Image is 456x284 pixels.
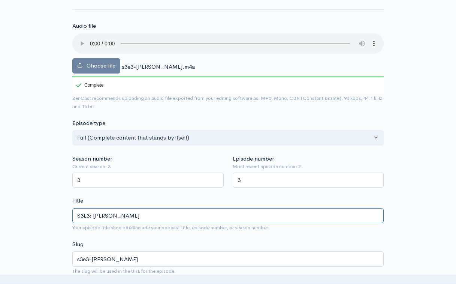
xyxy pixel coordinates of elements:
label: Slug [72,240,84,249]
div: Complete [76,83,103,87]
input: Enter season number for this episode [72,173,224,188]
label: Episode type [72,119,105,128]
small: Most recent episode number: 2 [233,163,384,170]
label: Season number [72,155,112,163]
div: Full (Complete content that stands by itself) [77,134,372,142]
input: What is the episode's title? [72,208,384,224]
label: Audio file [72,22,96,30]
span: s3e3-[PERSON_NAME].m4a [122,63,195,70]
label: Title [72,197,83,205]
strong: not [126,224,134,231]
input: Enter episode number [233,173,384,188]
div: 100% [72,77,384,77]
button: Full (Complete content that stands by itself) [72,130,384,146]
div: Complete [72,77,105,94]
label: Episode number [233,155,274,163]
small: Your episode title should include your podcast title, episode number, or season number. [72,224,269,231]
small: ZenCast recommends uploading an audio file exported from your editing software as: MP3, Mono, CBR... [72,95,382,110]
span: Choose file [87,62,115,69]
small: The slug will be used in the URL for the episode. [72,268,176,274]
small: Current season: 3 [72,163,224,170]
input: title-of-episode [72,251,384,267]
